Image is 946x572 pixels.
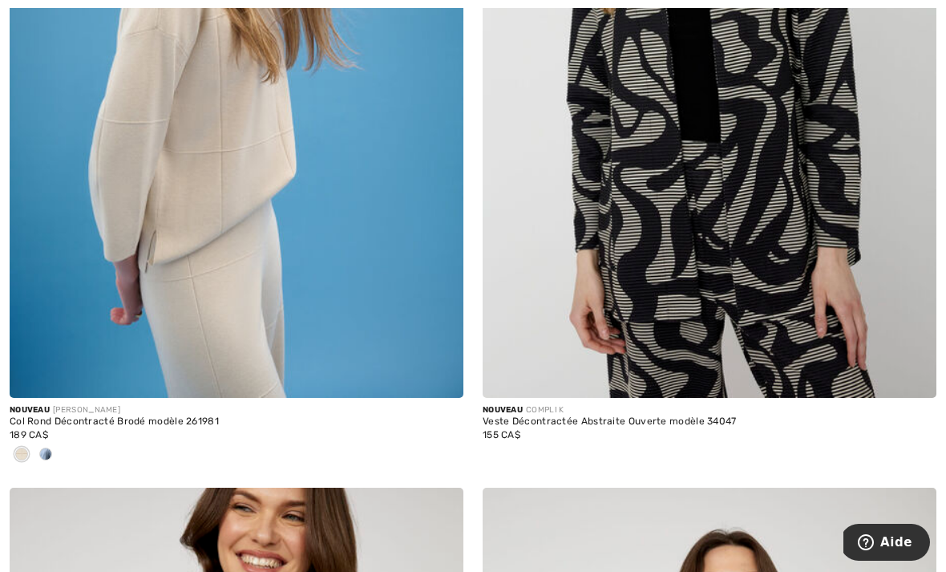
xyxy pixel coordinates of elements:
[10,442,34,469] div: Birch melange
[483,429,520,440] span: 155 CA$
[10,416,463,428] div: Col Rond Décontracté Brodé modèle 261981
[843,524,930,564] iframe: Ouvre un widget dans lequel vous pouvez trouver plus d’informations
[483,416,936,428] div: Veste Décontractée Abstraite Ouverte modèle 34047
[34,442,58,469] div: Chambray
[10,429,48,440] span: 189 CA$
[10,405,50,415] span: Nouveau
[483,404,936,416] div: COMPLI K
[483,405,523,415] span: Nouveau
[10,404,463,416] div: [PERSON_NAME]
